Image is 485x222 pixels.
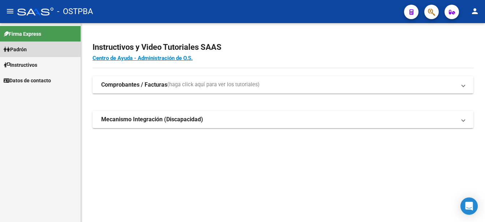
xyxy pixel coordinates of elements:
[460,197,478,215] div: Open Intercom Messenger
[101,116,203,123] strong: Mecanismo Integración (Discapacidad)
[4,77,51,84] span: Datos de contacto
[93,55,193,61] a: Centro de Ayuda - Administración de O.S.
[93,40,473,54] h2: Instructivos y Video Tutoriales SAAS
[6,7,14,16] mat-icon: menu
[4,30,41,38] span: Firma Express
[4,61,37,69] span: Instructivos
[471,7,479,16] mat-icon: person
[101,81,167,89] strong: Comprobantes / Facturas
[93,111,473,128] mat-expansion-panel-header: Mecanismo Integración (Discapacidad)
[167,81,259,89] span: (haga click aquí para ver los tutoriales)
[57,4,93,19] span: - OSTPBA
[93,76,473,93] mat-expansion-panel-header: Comprobantes / Facturas(haga click aquí para ver los tutoriales)
[4,45,27,53] span: Padrón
